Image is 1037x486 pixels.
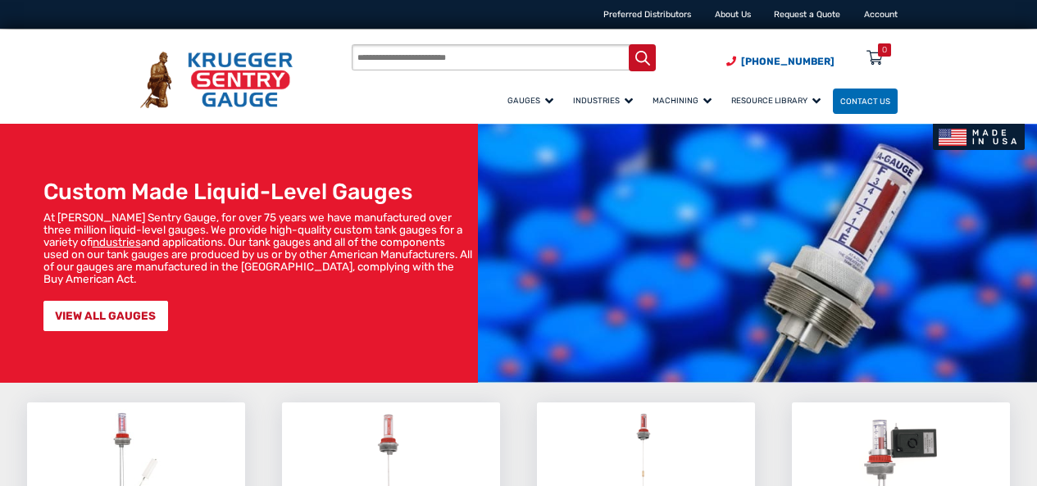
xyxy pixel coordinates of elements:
[93,235,141,248] a: industries
[645,86,724,115] a: Machining
[500,86,566,115] a: Gauges
[833,89,898,114] a: Contact Us
[478,124,1037,383] img: bg_hero_bannerksentry
[140,52,293,108] img: Krueger Sentry Gauge
[741,56,835,67] span: [PHONE_NUMBER]
[43,211,472,285] p: At [PERSON_NAME] Sentry Gauge, for over 75 years we have manufactured over three million liquid-l...
[43,179,472,205] h1: Custom Made Liquid-Level Gauges
[882,43,887,57] div: 0
[715,9,751,20] a: About Us
[933,124,1026,150] img: Made In USA
[603,9,691,20] a: Preferred Distributors
[653,96,712,105] span: Machining
[774,9,840,20] a: Request a Quote
[566,86,645,115] a: Industries
[731,96,821,105] span: Resource Library
[840,97,890,106] span: Contact Us
[726,54,835,69] a: Phone Number (920) 434-8860
[507,96,553,105] span: Gauges
[864,9,898,20] a: Account
[43,301,168,331] a: VIEW ALL GAUGES
[724,86,833,115] a: Resource Library
[573,96,633,105] span: Industries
